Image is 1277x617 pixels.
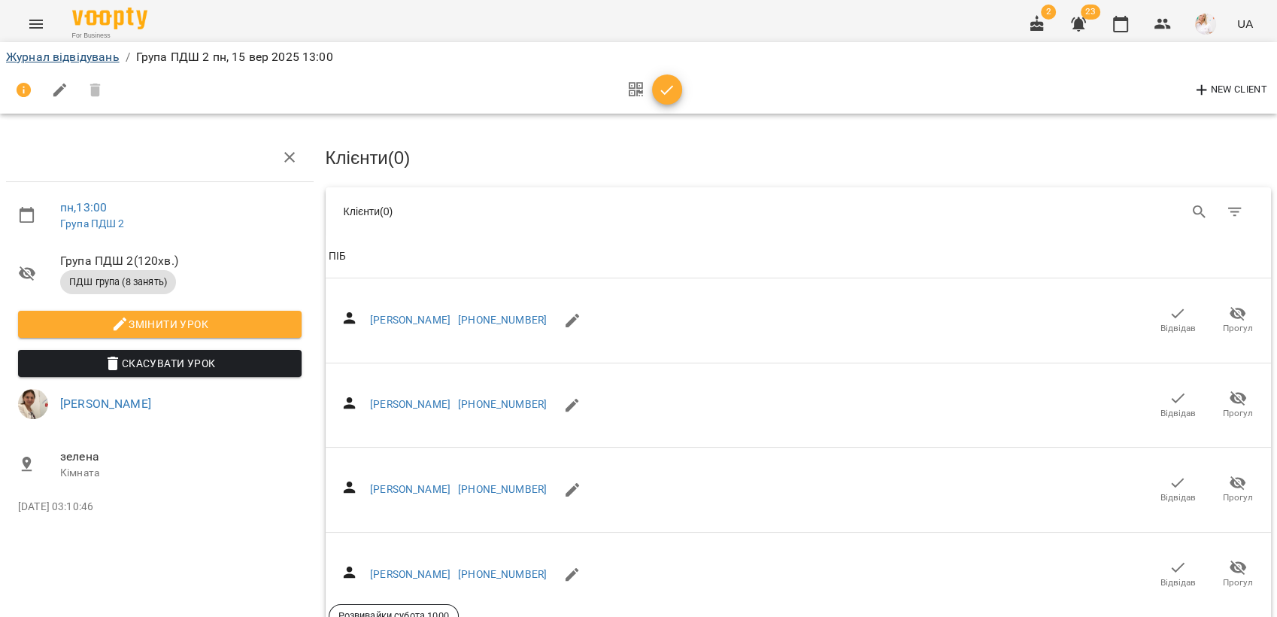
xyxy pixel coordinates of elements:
[1195,14,1216,35] img: eae1df90f94753cb7588c731c894874c.jpg
[1148,469,1208,511] button: Відвідав
[60,275,176,289] span: ПДШ група (8 занять)
[458,568,547,580] a: [PHONE_NUMBER]
[370,398,450,410] a: [PERSON_NAME]
[30,354,290,372] span: Скасувати Урок
[1160,491,1196,504] span: Відвідав
[60,200,107,214] a: пн , 13:00
[1041,5,1056,20] span: 2
[1160,407,1196,420] span: Відвідав
[370,314,450,326] a: [PERSON_NAME]
[1208,553,1268,595] button: Прогул
[1237,16,1253,32] span: UA
[1148,384,1208,426] button: Відвідав
[344,204,787,219] div: Клієнти ( 0 )
[60,217,125,229] a: Група ПДШ 2
[1181,194,1218,230] button: Search
[329,248,346,266] div: Sort
[60,252,302,270] span: Група ПДШ 2 ( 120 хв. )
[18,311,302,338] button: Змінити урок
[370,568,450,580] a: [PERSON_NAME]
[1148,299,1208,342] button: Відвідав
[370,483,450,495] a: [PERSON_NAME]
[458,398,547,410] a: [PHONE_NUMBER]
[30,315,290,333] span: Змінити урок
[1223,576,1253,589] span: Прогул
[1223,322,1253,335] span: Прогул
[1193,81,1267,99] span: New Client
[18,350,302,377] button: Скасувати Урок
[1189,78,1271,102] button: New Client
[329,248,1269,266] span: ПІБ
[18,500,302,515] p: [DATE] 03:10:46
[1081,5,1100,20] span: 23
[72,31,147,41] span: For Business
[1223,407,1253,420] span: Прогул
[6,50,120,64] a: Журнал відвідувань
[136,48,333,66] p: Група ПДШ 2 пн, 15 вер 2025 13:00
[458,483,547,495] a: [PHONE_NUMBER]
[60,466,302,481] p: Кімната
[1208,299,1268,342] button: Прогул
[326,148,1272,168] h3: Клієнти ( 0 )
[1148,553,1208,595] button: Відвідав
[18,6,54,42] button: Menu
[326,187,1272,236] div: Table Toolbar
[18,389,48,419] img: f9a618bac4364d5a2b9efd9931b43980.jpg
[1160,576,1196,589] span: Відвідав
[1160,322,1196,335] span: Відвідав
[60,448,302,466] span: зелена
[72,8,147,29] img: Voopty Logo
[1217,194,1253,230] button: Фільтр
[1208,384,1268,426] button: Прогул
[126,48,130,66] li: /
[1208,469,1268,511] button: Прогул
[1231,10,1259,38] button: UA
[329,248,346,266] div: ПІБ
[6,48,1271,66] nav: breadcrumb
[60,397,151,411] a: [PERSON_NAME]
[458,314,547,326] a: [PHONE_NUMBER]
[1223,491,1253,504] span: Прогул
